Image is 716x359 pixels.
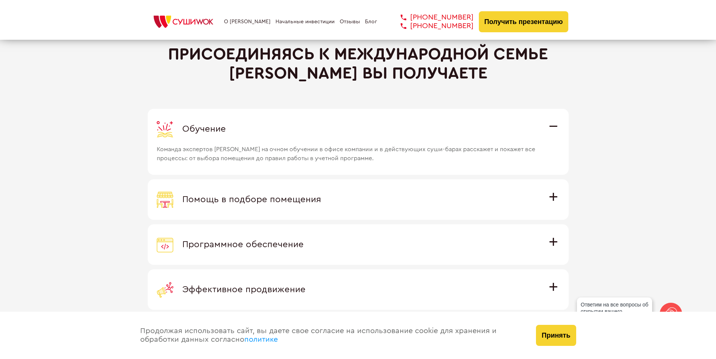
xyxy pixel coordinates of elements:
button: Получить презентацию [479,11,569,32]
a: политике [244,336,278,343]
span: Программное обеспечение [182,240,304,249]
div: Ответим на все вопросы об открытии вашего [PERSON_NAME]! [577,297,652,325]
a: Начальные инвестиции [276,19,335,25]
span: Помощь в подборе помещения [182,195,321,204]
h2: Присоединяясь к международной семье [PERSON_NAME] вы получаете [148,45,569,83]
a: О [PERSON_NAME] [224,19,271,25]
img: СУШИWOK [148,14,219,30]
span: Эффективное продвижение [182,285,306,294]
a: Блог [365,19,377,25]
a: [PHONE_NUMBER] [389,22,474,30]
a: Отзывы [340,19,360,25]
span: Команда экспертов [PERSON_NAME] на очном обучении в офисе компании и в действующих суши-барах рас... [157,137,539,163]
button: Принять [536,325,576,346]
div: Продолжая использовать сайт, вы даете свое согласие на использование cookie для хранения и обрабо... [133,312,529,359]
span: Обучение [182,125,226,134]
a: [PHONE_NUMBER] [389,13,474,22]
